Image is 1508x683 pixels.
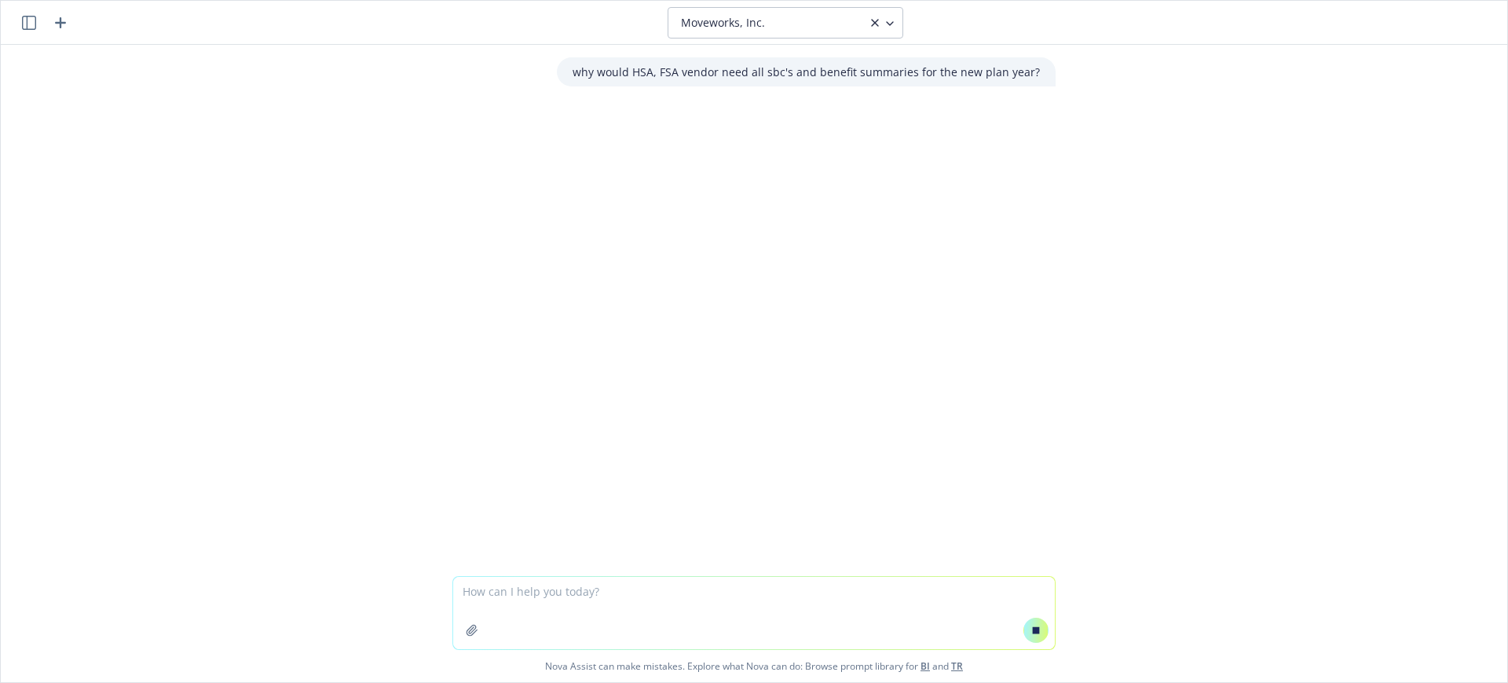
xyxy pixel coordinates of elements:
span: Nova Assist can make mistakes. Explore what Nova can do: Browse prompt library for and [7,650,1501,682]
button: Moveworks, Inc. [668,7,903,39]
span: Moveworks, Inc. [681,15,765,31]
p: why would HSA, FSA vendor need all sbc's and benefit summaries for the new plan year? [573,64,1040,80]
a: TR [951,659,963,673]
a: BI [921,659,930,673]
